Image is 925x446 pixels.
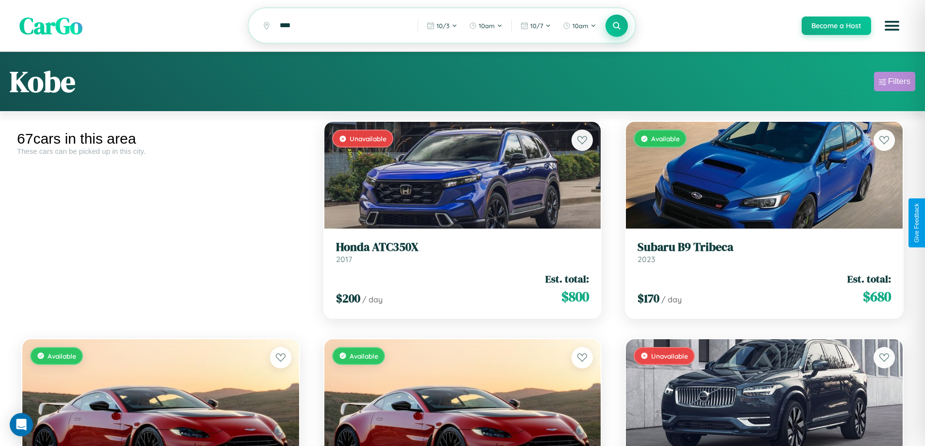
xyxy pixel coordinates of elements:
[638,254,655,264] span: 2023
[874,72,915,91] button: Filters
[661,295,682,304] span: / day
[19,10,83,42] span: CarGo
[17,147,304,155] div: These cars can be picked up in this city.
[878,12,906,39] button: Open menu
[479,22,495,30] span: 10am
[913,203,920,243] div: Give Feedback
[437,22,450,30] span: 10 / 3
[10,413,33,436] div: Open Intercom Messenger
[545,272,589,286] span: Est. total:
[464,18,507,33] button: 10am
[422,18,462,33] button: 10/3
[17,131,304,147] div: 67 cars in this area
[336,240,589,254] h3: Honda ATC350X
[561,287,589,306] span: $ 800
[863,287,891,306] span: $ 680
[572,22,589,30] span: 10am
[651,352,688,360] span: Unavailable
[558,18,601,33] button: 10am
[350,134,387,143] span: Unavailable
[888,77,910,86] div: Filters
[10,62,75,101] h1: Kobe
[48,352,76,360] span: Available
[847,272,891,286] span: Est. total:
[802,17,871,35] button: Become a Host
[336,254,352,264] span: 2017
[651,134,680,143] span: Available
[516,18,556,33] button: 10/7
[638,240,891,254] h3: Subaru B9 Tribeca
[530,22,543,30] span: 10 / 7
[638,240,891,264] a: Subaru B9 Tribeca2023
[362,295,383,304] span: / day
[350,352,378,360] span: Available
[336,240,589,264] a: Honda ATC350X2017
[336,290,360,306] span: $ 200
[638,290,659,306] span: $ 170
